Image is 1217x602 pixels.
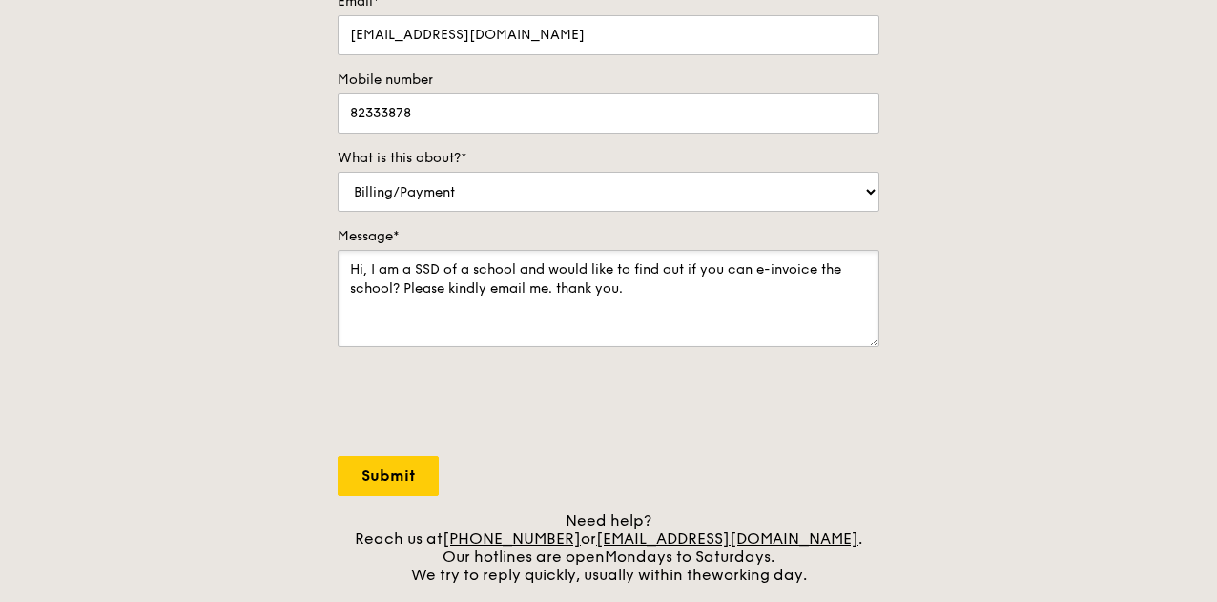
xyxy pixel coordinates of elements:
[338,511,879,584] div: Need help? Reach us at or . Our hotlines are open We try to reply quickly, usually within the
[712,566,807,584] span: working day.
[338,366,628,441] iframe: reCAPTCHA
[443,529,581,548] a: [PHONE_NUMBER]
[338,456,439,496] input: Submit
[338,227,879,246] label: Message*
[596,529,858,548] a: [EMAIL_ADDRESS][DOMAIN_NAME]
[605,548,774,566] span: Mondays to Saturdays.
[338,71,879,90] label: Mobile number
[338,149,879,168] label: What is this about?*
